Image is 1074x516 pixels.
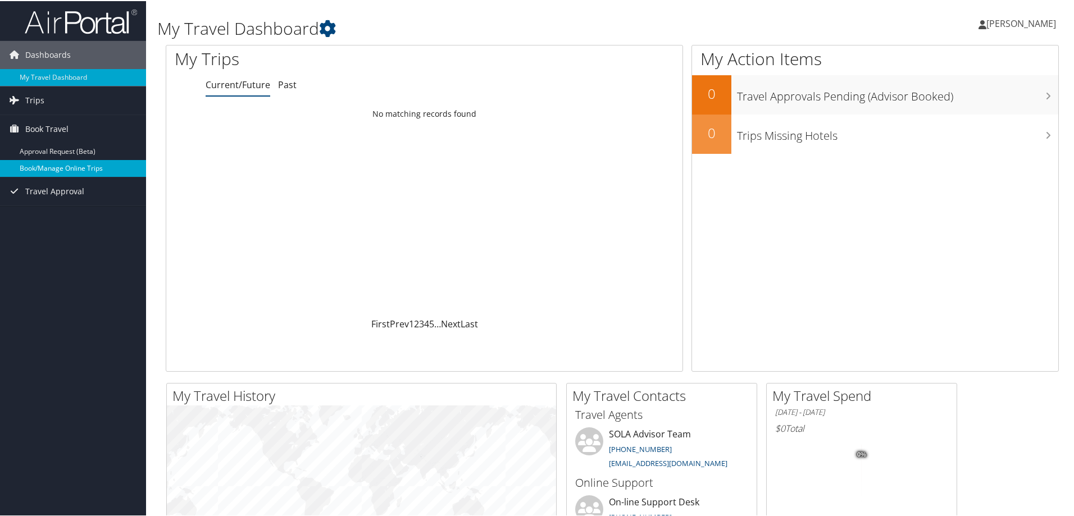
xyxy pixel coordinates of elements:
[419,317,424,329] a: 3
[414,317,419,329] a: 2
[441,317,461,329] a: Next
[570,426,754,472] li: SOLA Advisor Team
[25,176,84,204] span: Travel Approval
[572,385,757,404] h2: My Travel Contacts
[986,16,1056,29] span: [PERSON_NAME]
[575,406,748,422] h3: Travel Agents
[390,317,409,329] a: Prev
[409,317,414,329] a: 1
[278,77,297,90] a: Past
[429,317,434,329] a: 5
[775,406,948,417] h6: [DATE] - [DATE]
[737,82,1058,103] h3: Travel Approvals Pending (Advisor Booked)
[692,83,731,102] h2: 0
[775,421,785,433] span: $0
[461,317,478,329] a: Last
[979,6,1067,39] a: [PERSON_NAME]
[25,85,44,113] span: Trips
[172,385,556,404] h2: My Travel History
[424,317,429,329] a: 4
[737,121,1058,143] h3: Trips Missing Hotels
[371,317,390,329] a: First
[775,421,948,433] h6: Total
[25,114,69,142] span: Book Travel
[609,443,672,453] a: [PHONE_NUMBER]
[692,46,1058,70] h1: My Action Items
[175,46,459,70] h1: My Trips
[25,40,71,68] span: Dashboards
[692,122,731,141] h2: 0
[157,16,764,39] h1: My Travel Dashboard
[772,385,957,404] h2: My Travel Spend
[25,7,137,34] img: airportal-logo.png
[206,77,270,90] a: Current/Future
[434,317,441,329] span: …
[692,113,1058,153] a: 0Trips Missing Hotels
[575,474,748,490] h3: Online Support
[692,74,1058,113] a: 0Travel Approvals Pending (Advisor Booked)
[857,450,866,457] tspan: 0%
[166,103,682,123] td: No matching records found
[609,457,727,467] a: [EMAIL_ADDRESS][DOMAIN_NAME]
